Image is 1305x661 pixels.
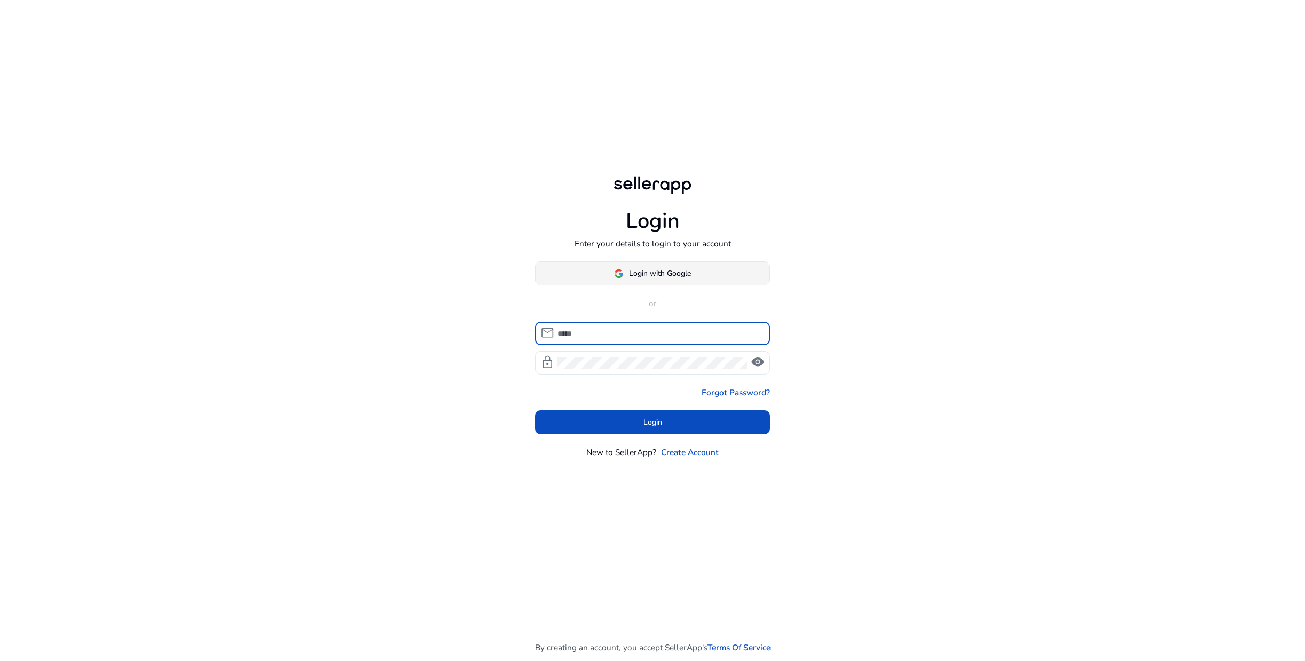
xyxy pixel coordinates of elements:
span: mail [540,326,554,340]
button: Login [535,410,770,434]
span: visibility [751,355,765,369]
h1: Login [626,209,680,234]
span: Login [643,417,662,428]
img: google-logo.svg [614,269,624,278]
span: Login with Google [629,268,691,279]
p: Enter your details to login to your account [575,237,731,250]
button: Login with Google [535,261,770,285]
a: Terms Of Service [707,641,771,654]
a: Forgot Password? [702,386,770,399]
span: lock [540,355,554,369]
p: or [535,297,770,309]
a: Create Account [661,446,719,458]
p: New to SellerApp? [586,446,656,458]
